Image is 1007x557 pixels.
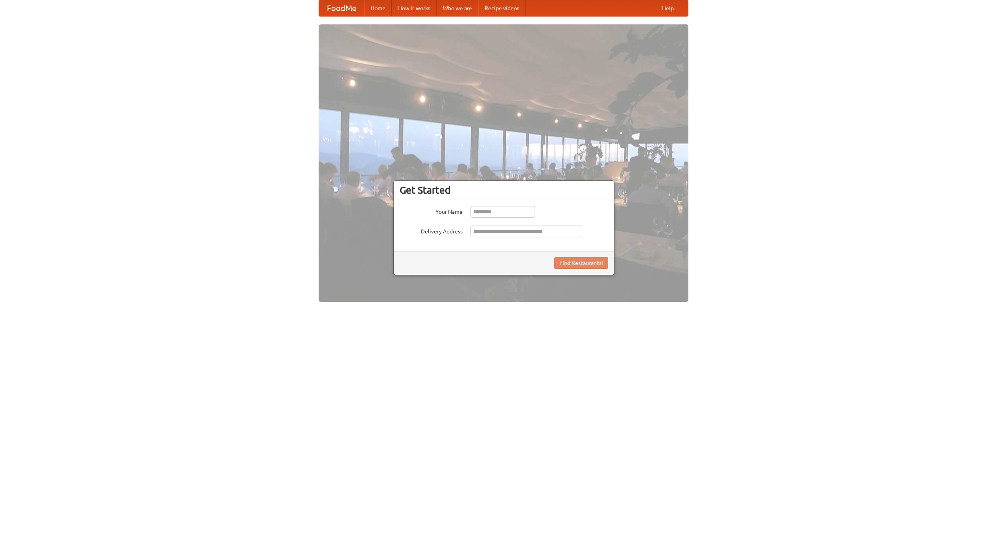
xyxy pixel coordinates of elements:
label: Your Name [400,206,463,216]
a: Help [656,0,680,16]
label: Delivery Address [400,226,463,235]
a: Who we are [437,0,478,16]
a: Home [364,0,392,16]
button: Find Restaurants! [554,257,608,269]
a: Recipe videos [478,0,526,16]
h3: Get Started [400,184,608,196]
a: FoodMe [319,0,364,16]
a: How it works [392,0,437,16]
